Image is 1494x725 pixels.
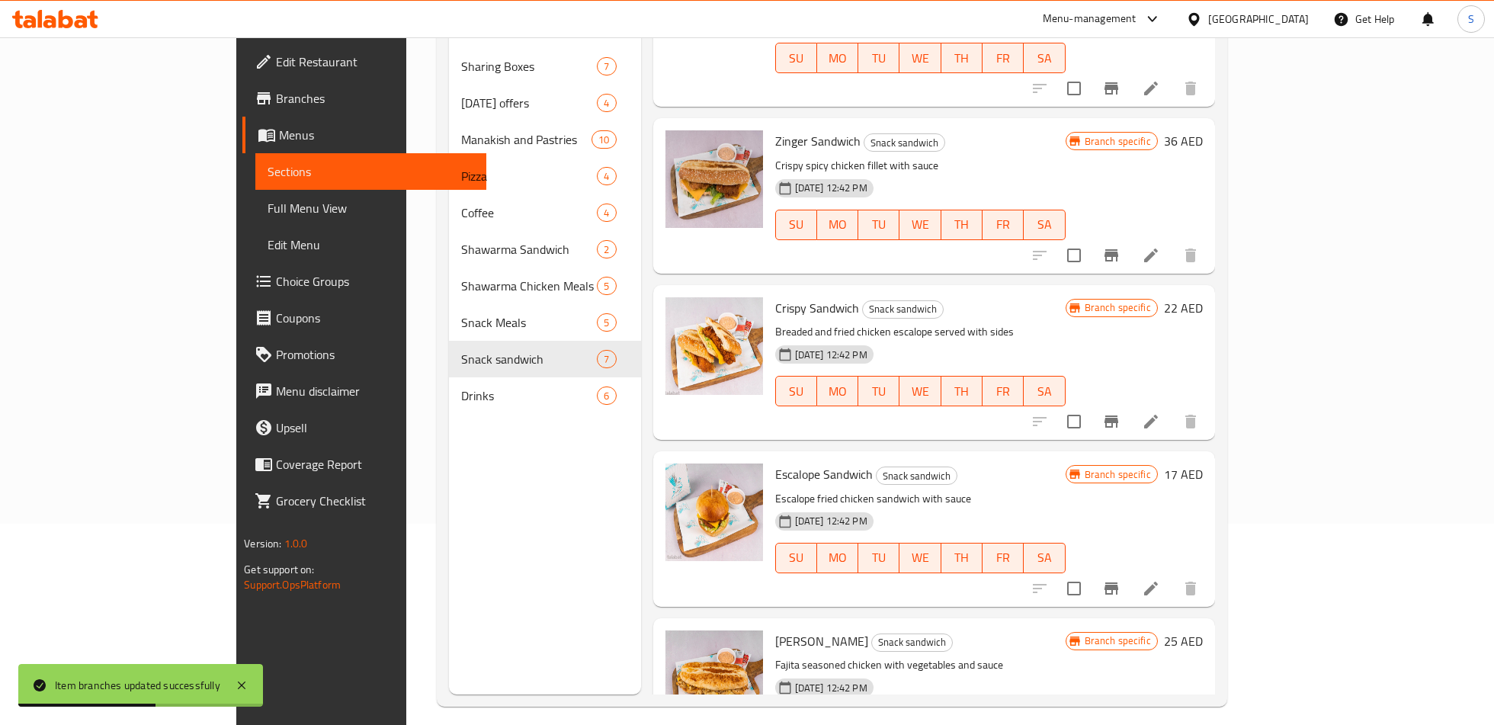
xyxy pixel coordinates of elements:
[906,47,935,69] span: WE
[789,181,874,195] span: [DATE] 12:42 PM
[823,380,852,403] span: MO
[864,213,893,236] span: TU
[817,376,858,406] button: MO
[665,464,763,561] img: Escalope Sandwich
[941,376,983,406] button: TH
[1142,246,1160,265] a: Edit menu item
[55,677,220,694] div: Item branches updated successfully
[461,313,597,332] span: Snack Meals
[858,43,899,73] button: TU
[598,242,615,257] span: 2
[941,210,983,240] button: TH
[461,130,592,149] div: Manakish and Pastries
[1164,297,1203,319] h6: 22 AED
[1172,70,1209,107] button: delete
[276,419,473,437] span: Upsell
[1058,72,1090,104] span: Select to update
[598,206,615,220] span: 4
[449,42,640,420] nav: Menu sections
[983,543,1024,573] button: FR
[1030,547,1059,569] span: SA
[244,575,341,595] a: Support.OpsPlatform
[1024,43,1065,73] button: SA
[823,47,852,69] span: MO
[947,547,976,569] span: TH
[858,210,899,240] button: TU
[989,213,1018,236] span: FR
[461,387,597,405] span: Drinks
[242,483,486,519] a: Grocery Checklist
[449,48,640,85] div: Sharing Boxes7
[1172,403,1209,440] button: delete
[789,681,874,695] span: [DATE] 12:42 PM
[876,467,957,485] div: Snack sandwich
[461,240,597,258] span: Shawarma Sandwich
[597,313,616,332] div: items
[461,350,597,368] div: Snack sandwich
[864,380,893,403] span: TU
[775,156,1066,175] p: Crispy spicy chicken fillet with sauce
[598,96,615,111] span: 4
[276,272,473,290] span: Choice Groups
[782,47,811,69] span: SU
[461,204,597,222] div: Coffee
[597,57,616,75] div: items
[1142,579,1160,598] a: Edit menu item
[1024,543,1065,573] button: SA
[1043,10,1137,28] div: Menu-management
[597,94,616,112] div: items
[461,277,597,295] div: Shawarma Chicken Meals
[1030,47,1059,69] span: SA
[244,560,314,579] span: Get support on:
[947,380,976,403] span: TH
[947,213,976,236] span: TH
[449,377,640,414] div: Drinks6
[899,543,941,573] button: WE
[775,656,1066,675] p: Fajita seasoned chicken with vegetables and sauce
[461,94,597,112] div: Today's offers
[1030,380,1059,403] span: SA
[947,47,976,69] span: TH
[268,199,473,217] span: Full Menu View
[255,226,486,263] a: Edit Menu
[1142,79,1160,98] a: Edit menu item
[665,130,763,228] img: Zinger Sandwich
[1208,11,1309,27] div: [GEOGRAPHIC_DATA]
[1142,412,1160,431] a: Edit menu item
[871,634,953,652] div: Snack sandwich
[989,47,1018,69] span: FR
[775,630,868,653] span: [PERSON_NAME]
[775,130,861,152] span: Zinger Sandwich
[1058,573,1090,605] span: Select to update
[775,489,1066,508] p: Escalope fried chicken sandwich with sauce
[276,53,473,71] span: Edit Restaurant
[1030,213,1059,236] span: SA
[597,204,616,222] div: items
[276,89,473,107] span: Branches
[1172,570,1209,607] button: delete
[461,167,597,185] span: Pizza
[1172,237,1209,274] button: delete
[597,240,616,258] div: items
[242,336,486,373] a: Promotions
[242,300,486,336] a: Coupons
[989,380,1018,403] span: FR
[983,210,1024,240] button: FR
[598,59,615,74] span: 7
[1079,467,1157,482] span: Branch specific
[592,133,615,147] span: 10
[782,213,811,236] span: SU
[877,467,957,485] span: Snack sandwich
[449,268,640,304] div: Shawarma Chicken Meals5
[817,43,858,73] button: MO
[598,279,615,294] span: 5
[1093,570,1130,607] button: Branch-specific-item
[268,236,473,254] span: Edit Menu
[279,126,473,144] span: Menus
[906,213,935,236] span: WE
[598,352,615,367] span: 7
[858,376,899,406] button: TU
[449,158,640,194] div: Pizza4
[817,210,858,240] button: MO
